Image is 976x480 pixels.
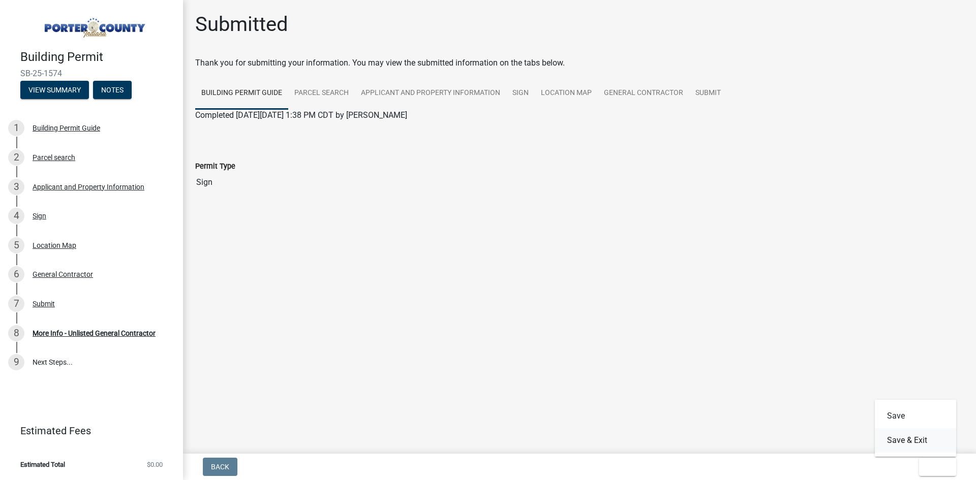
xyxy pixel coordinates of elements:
wm-modal-confirm: Summary [20,86,89,94]
div: 4 [8,208,24,224]
div: Sign [33,212,46,219]
a: Location Map [535,77,598,110]
div: 2 [8,149,24,166]
div: Applicant and Property Information [33,183,144,190]
div: Parcel search [33,154,75,161]
span: Completed [DATE][DATE] 1:38 PM CDT by [PERSON_NAME] [195,110,407,120]
span: SB-25-1574 [20,69,163,78]
button: View Summary [20,81,89,99]
div: 1 [8,120,24,136]
div: 8 [8,325,24,341]
button: Notes [93,81,132,99]
a: Submit [689,77,727,110]
div: Location Map [33,242,76,249]
div: Thank you for submitting your information. You may view the submitted information on the tabs below. [195,57,964,69]
button: Back [203,458,237,476]
span: Back [211,463,229,471]
div: Exit [875,400,956,457]
div: 6 [8,266,24,282]
a: General Contractor [598,77,689,110]
label: Permit Type [195,163,235,170]
button: Exit [919,458,956,476]
a: Building Permit Guide [195,77,288,110]
a: Applicant and Property Information [355,77,506,110]
div: General Contractor [33,271,93,278]
div: 7 [8,296,24,312]
h4: Building Permit [20,50,175,65]
div: More Info - Unlisted General Contractor [33,330,156,337]
span: $0.00 [147,461,163,468]
div: Building Permit Guide [33,124,100,132]
div: 3 [8,179,24,195]
h1: Submitted [195,12,288,37]
div: 5 [8,237,24,253]
span: Estimated Total [20,461,65,468]
a: Sign [506,77,535,110]
a: Estimated Fees [8,421,167,441]
wm-modal-confirm: Notes [93,86,132,94]
div: Submit [33,300,55,307]
button: Save [875,404,956,428]
div: 9 [8,354,24,370]
img: Porter County, Indiana [20,11,167,39]
span: Exit [927,463,942,471]
a: Parcel search [288,77,355,110]
button: Save & Exit [875,428,956,453]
